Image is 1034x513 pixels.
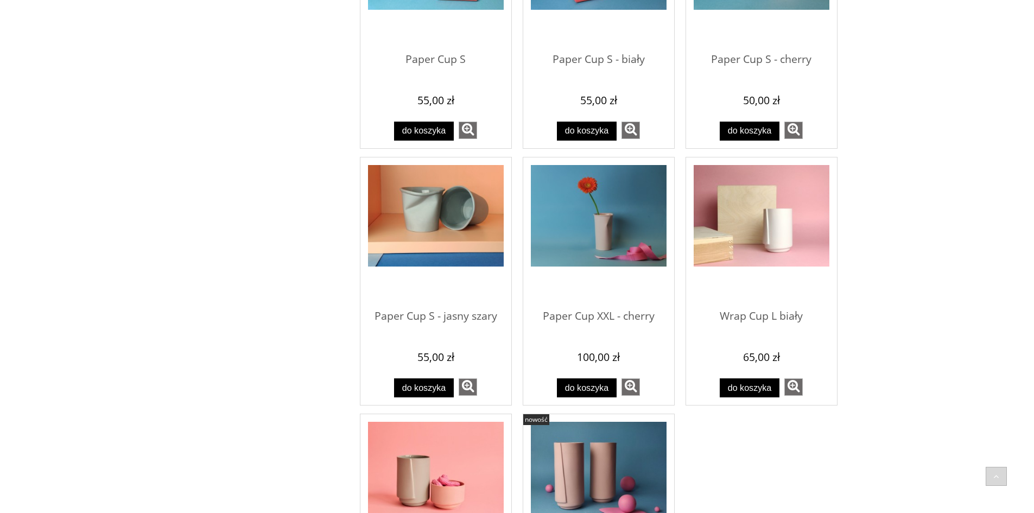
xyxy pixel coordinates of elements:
[565,125,609,135] span: Do koszyka
[694,301,829,333] span: Wrap Cup L biały
[402,383,446,392] span: Do koszyka
[694,165,829,267] img: Wrap Cup L biały
[368,43,504,76] span: Paper Cup S
[531,301,667,333] span: Paper Cup XXL - cherry
[784,378,803,396] a: zobacz więcej
[368,165,504,301] a: Przejdź do produktu Paper Cup S - jasny szary
[694,43,829,86] a: Paper Cup S - cherry
[394,122,454,141] button: Do koszyka Paper Cup S
[557,378,617,397] button: Do koszyka Paper Cup XXL - cherry
[402,125,446,135] span: Do koszyka
[621,378,640,396] a: zobacz więcej
[417,350,454,364] em: 55,00 zł
[728,383,772,392] span: Do koszyka
[368,43,504,86] a: Paper Cup S
[743,350,780,364] em: 65,00 zł
[694,301,829,344] a: Wrap Cup L biały
[557,122,617,141] button: Do koszyka Paper Cup S - biały
[417,93,454,107] em: 55,00 zł
[368,165,504,267] img: Paper Cup S - jasny szary
[621,122,640,139] a: zobacz więcej
[694,43,829,76] span: Paper Cup S - cherry
[728,125,772,135] span: Do koszyka
[368,301,504,344] a: Paper Cup S - jasny szary
[394,378,454,397] button: Do koszyka Paper Cup S - jasny szary
[580,93,617,107] em: 55,00 zł
[531,43,667,76] span: Paper Cup S - biały
[459,122,477,139] a: zobacz więcej
[531,301,667,344] a: Paper Cup XXL - cherry
[459,378,477,396] a: zobacz więcej
[531,43,667,86] a: Paper Cup S - biały
[694,165,829,301] a: Przejdź do produktu Wrap Cup L biały
[743,93,780,107] em: 50,00 zł
[565,383,609,392] span: Do koszyka
[577,350,620,364] em: 100,00 zł
[531,165,667,301] a: Przejdź do produktu Paper Cup XXL - cherry
[531,165,667,267] img: Paper Cup XXL - cherry
[720,122,779,141] button: Do koszyka Paper Cup S - cherry
[368,301,504,333] span: Paper Cup S - jasny szary
[720,378,779,397] button: Do koszyka Wrap Cup L biały
[525,415,548,424] span: nowość
[784,122,803,139] a: zobacz więcej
